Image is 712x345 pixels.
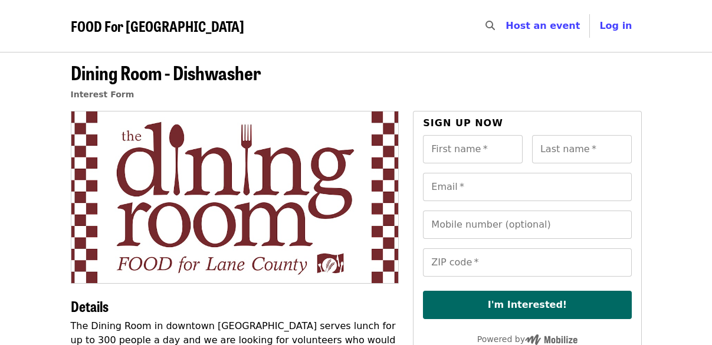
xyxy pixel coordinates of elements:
[506,20,580,31] a: Host an event
[423,173,631,201] input: Email
[71,295,109,316] span: Details
[71,90,134,99] a: Interest Form
[590,14,641,38] button: Log in
[485,20,495,31] i: search icon
[423,117,503,129] span: Sign up now
[71,15,244,36] span: FOOD For [GEOGRAPHIC_DATA]
[423,135,523,163] input: First name
[477,334,578,344] span: Powered by
[502,12,511,40] input: Search
[71,58,261,86] span: Dining Room - Dishwasher
[423,291,631,319] button: I'm Interested!
[599,20,632,31] span: Log in
[532,135,632,163] input: Last name
[71,111,399,282] img: Dining Room - Dishwasher organized by FOOD For Lane County
[71,18,244,35] a: FOOD For [GEOGRAPHIC_DATA]
[423,211,631,239] input: Mobile number (optional)
[423,248,631,277] input: ZIP code
[525,334,578,345] img: Powered by Mobilize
